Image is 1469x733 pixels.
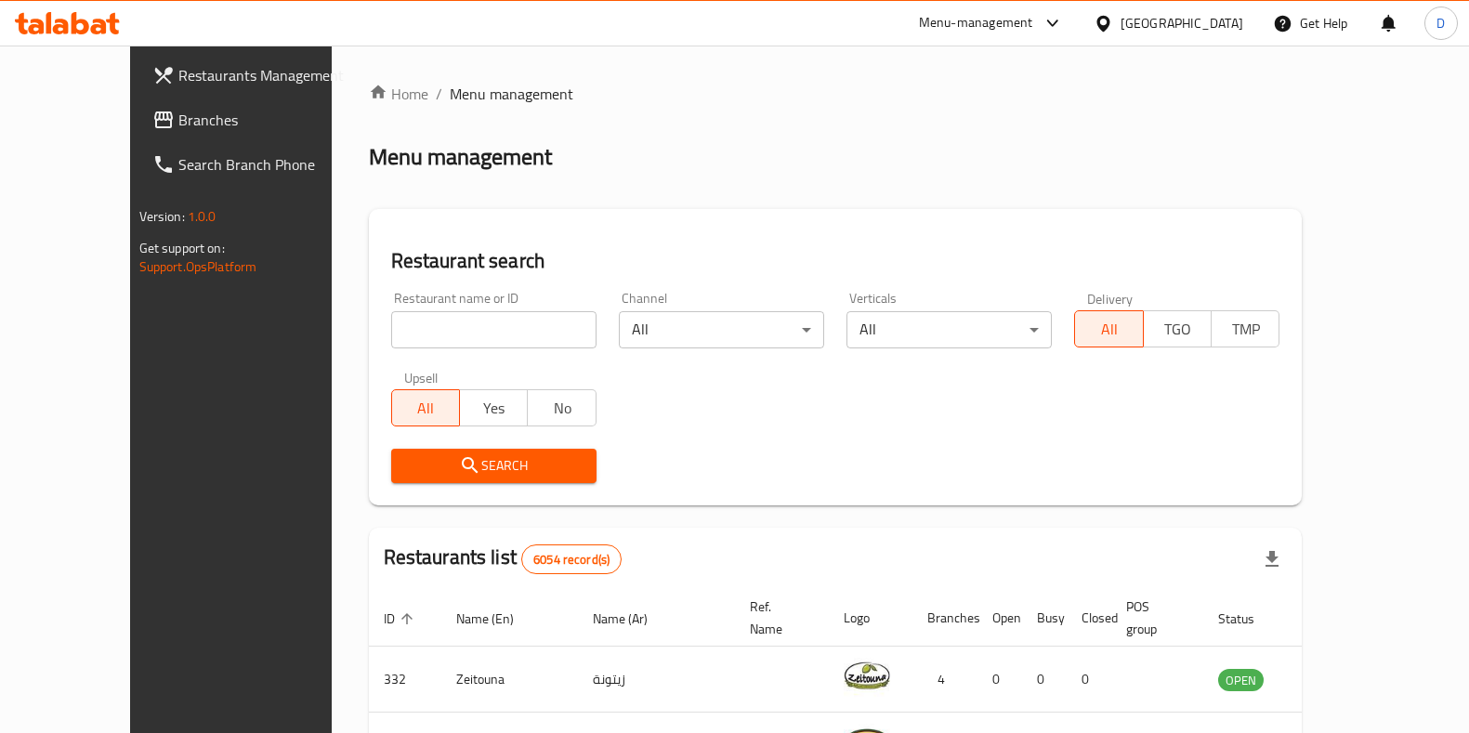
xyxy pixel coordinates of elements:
[1082,316,1135,343] span: All
[1067,590,1111,647] th: Closed
[139,255,257,279] a: Support.OpsPlatform
[178,64,361,86] span: Restaurants Management
[391,247,1280,275] h2: Restaurant search
[593,608,672,630] span: Name (Ar)
[578,647,735,713] td: زيتونة
[977,647,1022,713] td: 0
[391,449,597,483] button: Search
[404,371,439,384] label: Upsell
[829,590,912,647] th: Logo
[391,389,460,426] button: All
[1074,310,1143,347] button: All
[1436,13,1445,33] span: D
[1250,537,1294,582] div: Export file
[369,142,552,172] h2: Menu management
[912,647,977,713] td: 4
[178,153,361,176] span: Search Branch Phone
[750,596,807,640] span: Ref. Name
[467,395,520,422] span: Yes
[384,608,419,630] span: ID
[369,83,428,105] a: Home
[844,652,890,699] img: Zeitouna
[1022,647,1067,713] td: 0
[391,311,597,348] input: Search for restaurant name or ID..
[1143,310,1212,347] button: TGO
[1087,292,1134,305] label: Delivery
[441,647,578,713] td: Zeitouna
[535,395,588,422] span: No
[384,543,623,574] h2: Restaurants list
[919,12,1033,34] div: Menu-management
[1218,608,1279,630] span: Status
[619,311,824,348] div: All
[459,389,528,426] button: Yes
[138,53,375,98] a: Restaurants Management
[369,647,441,713] td: 332
[1211,310,1279,347] button: TMP
[139,236,225,260] span: Get support on:
[188,204,216,229] span: 1.0.0
[1218,669,1264,691] div: OPEN
[1126,596,1181,640] span: POS group
[1067,647,1111,713] td: 0
[977,590,1022,647] th: Open
[178,109,361,131] span: Branches
[1121,13,1243,33] div: [GEOGRAPHIC_DATA]
[369,83,1303,105] nav: breadcrumb
[456,608,538,630] span: Name (En)
[436,83,442,105] li: /
[400,395,453,422] span: All
[1218,670,1264,691] span: OPEN
[1022,590,1067,647] th: Busy
[522,551,621,569] span: 6054 record(s)
[846,311,1052,348] div: All
[912,590,977,647] th: Branches
[139,204,185,229] span: Version:
[521,544,622,574] div: Total records count
[138,98,375,142] a: Branches
[527,389,596,426] button: No
[1219,316,1272,343] span: TMP
[1151,316,1204,343] span: TGO
[450,83,573,105] span: Menu management
[138,142,375,187] a: Search Branch Phone
[406,454,582,478] span: Search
